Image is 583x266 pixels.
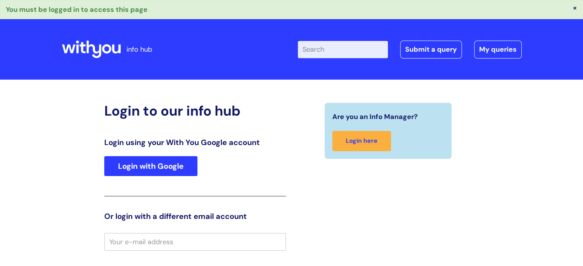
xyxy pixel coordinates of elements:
input: Your e-mail address [104,233,286,251]
button: × [573,4,577,11]
a: Login here [332,131,391,151]
span: Are you an Info Manager? [332,111,418,123]
h2: Login to our info hub [104,103,286,119]
p: info hub [126,43,152,55]
a: Submit a query [400,41,462,58]
h3: Login using your With You Google account [104,138,286,147]
h3: Or login with a different email account [104,212,286,221]
input: Search [298,41,388,58]
a: Login with Google [104,156,197,176]
a: My queries [474,41,522,58]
